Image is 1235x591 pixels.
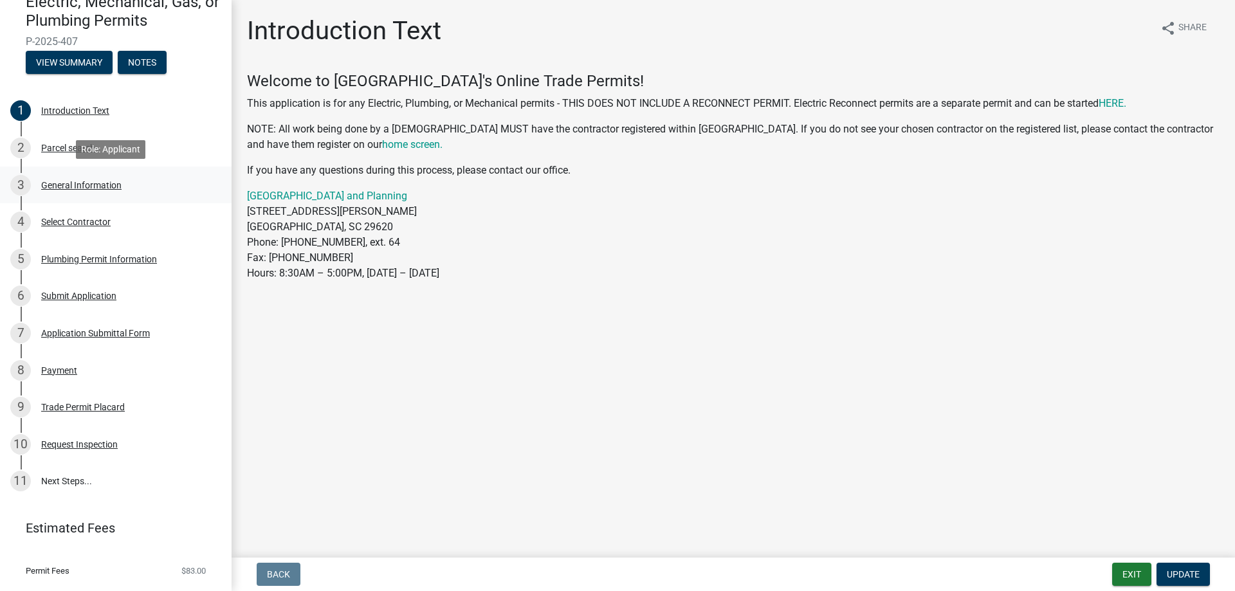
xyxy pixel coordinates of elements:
[1112,563,1151,586] button: Exit
[41,440,118,449] div: Request Inspection
[247,72,1220,91] h4: Welcome to [GEOGRAPHIC_DATA]'s Online Trade Permits!
[41,329,150,338] div: Application Submittal Form
[10,249,31,269] div: 5
[247,188,1220,281] p: [STREET_ADDRESS][PERSON_NAME] [GEOGRAPHIC_DATA], SC 29620 Phone: [PHONE_NUMBER], ext. 64 Fax: [PH...
[10,471,31,491] div: 11
[41,143,95,152] div: Parcel search
[247,15,441,46] h1: Introduction Text
[10,212,31,232] div: 4
[41,366,77,375] div: Payment
[76,140,145,159] div: Role: Applicant
[1160,21,1176,36] i: share
[1178,21,1207,36] span: Share
[1099,97,1126,109] a: HERE.
[267,569,290,579] span: Back
[247,122,1220,152] p: NOTE: All work being done by a [DEMOGRAPHIC_DATA] MUST have the contractor registered within [GEO...
[41,181,122,190] div: General Information
[10,434,31,455] div: 10
[181,567,206,575] span: $83.00
[41,291,116,300] div: Submit Application
[41,217,111,226] div: Select Contractor
[41,403,125,412] div: Trade Permit Placard
[41,106,109,115] div: Introduction Text
[10,515,211,541] a: Estimated Fees
[10,286,31,306] div: 6
[247,163,1220,178] p: If you have any questions during this process, please contact our office.
[26,58,113,68] wm-modal-confirm: Summary
[257,563,300,586] button: Back
[10,100,31,121] div: 1
[10,323,31,343] div: 7
[1167,569,1200,579] span: Update
[26,35,206,48] span: P-2025-407
[41,255,157,264] div: Plumbing Permit Information
[26,567,69,575] span: Permit Fees
[10,397,31,417] div: 9
[26,51,113,74] button: View Summary
[118,58,167,68] wm-modal-confirm: Notes
[1157,563,1210,586] button: Update
[247,96,1220,111] p: This application is for any Electric, Plumbing, or Mechanical permits - THIS DOES NOT INCLUDE A R...
[382,138,443,150] a: home screen.
[1150,15,1217,41] button: shareShare
[10,175,31,195] div: 3
[247,190,407,202] a: [GEOGRAPHIC_DATA] and Planning
[10,138,31,158] div: 2
[118,51,167,74] button: Notes
[10,360,31,381] div: 8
